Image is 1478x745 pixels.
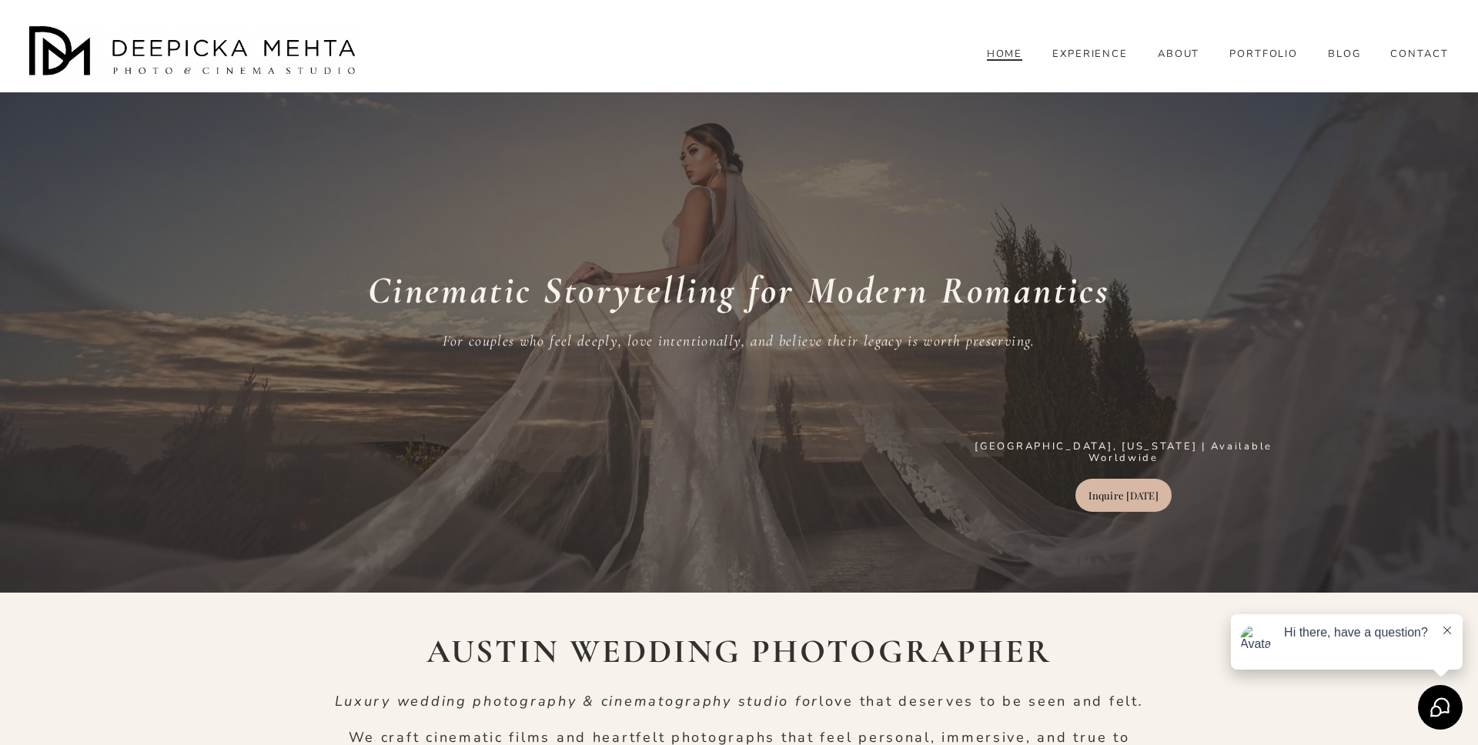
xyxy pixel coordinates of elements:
em: For couples who feel deeply, love intentionally, and believe their legacy is worth preserving. [443,332,1035,350]
a: folder dropdown [1328,48,1361,62]
a: EXPERIENCE [1052,48,1129,62]
a: Inquire [DATE] [1075,479,1171,512]
em: Luxury wedding photography & cinematography studio for [335,692,819,710]
span: BLOG [1328,48,1361,61]
a: CONTACT [1390,48,1449,62]
strong: AUSTIN WEDDING PHOTOGRAPHER [426,631,1052,671]
a: ABOUT [1158,48,1200,62]
em: Cinematic Storytelling for Modern Romantics [368,267,1111,313]
p: love that deserves to be seen and felt [291,693,1188,710]
em: . [1139,692,1144,710]
a: HOME [987,48,1023,62]
a: PORTFOLIO [1229,48,1299,62]
p: [GEOGRAPHIC_DATA], [US_STATE] | Available Worldwide [969,441,1277,465]
img: Austin Wedding Photographer - Deepicka Mehta Photography &amp; Cinematography [29,26,360,80]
